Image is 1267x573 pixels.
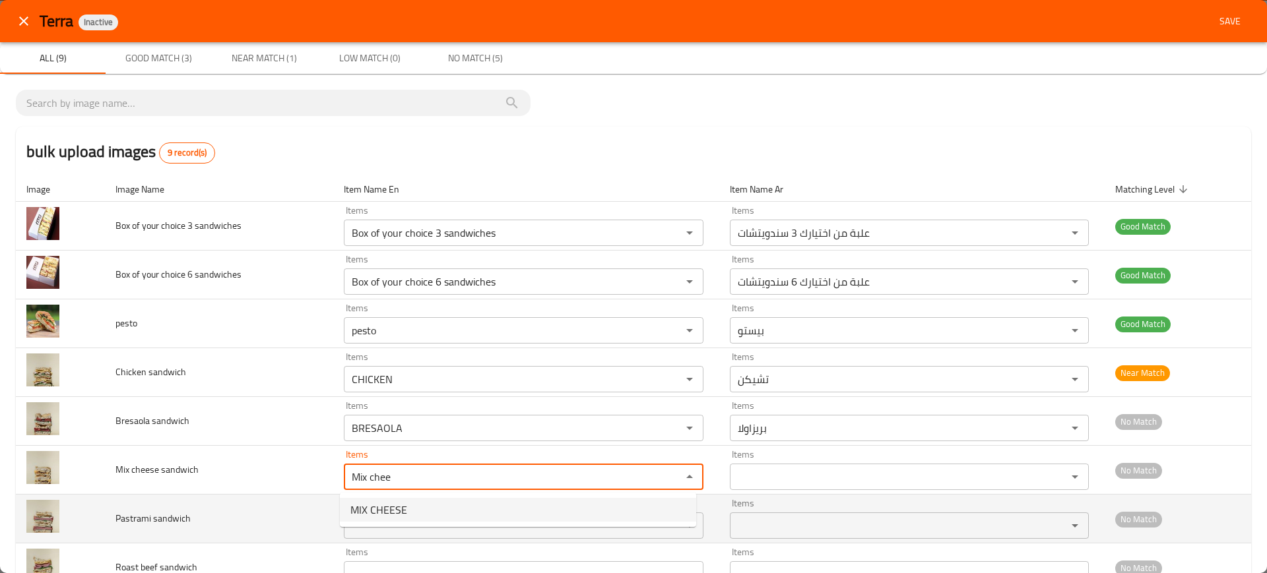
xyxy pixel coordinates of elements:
img: Box of your choice 3 sandwiches [26,207,59,240]
span: All (9) [8,50,98,67]
input: search [26,92,520,113]
span: Pastrami sandwich [115,510,191,527]
span: Mix cheese sandwich [115,461,199,478]
div: Total records count [159,142,215,164]
button: Open [680,370,699,388]
button: Open [1066,321,1084,340]
span: Good Match [1115,317,1171,332]
button: Open [1066,467,1084,486]
button: Open [680,321,699,340]
span: Box of your choice 3 sandwiches [115,217,242,234]
img: Pastrami sandwich [26,500,59,533]
img: Mix cheese sandwich [26,451,59,484]
span: Good Match [1115,268,1171,283]
span: Good Match [1115,219,1171,234]
span: Good Match (3) [114,50,203,67]
span: Bresaola sandwich [115,412,189,429]
th: Item Name En [333,177,719,202]
span: Image Name [115,181,181,197]
div: Inactive [79,15,118,30]
span: No Match [1115,512,1162,527]
span: Inactive [79,16,118,28]
button: Open [1066,419,1084,437]
span: No Match (5) [430,50,520,67]
span: MIX CHEESE [350,502,407,518]
button: Open [1066,370,1084,388]
span: Near Match [1115,365,1170,380]
th: Image [16,177,105,202]
button: Close [680,467,699,486]
th: Item Name Ar [719,177,1105,202]
button: Open [1066,516,1084,535]
button: Open [680,419,699,437]
img: Box of your choice 6 sandwiches [26,256,59,289]
span: No Match [1115,463,1162,478]
span: Near Match (1) [219,50,309,67]
button: Open [1066,224,1084,242]
span: Save [1214,13,1246,30]
span: Matching Level [1115,181,1192,197]
img: Bresaola sandwich [26,402,59,435]
span: No Match [1115,414,1162,429]
span: Box of your choice 6 sandwiches [115,266,242,283]
span: Low Match (0) [325,50,414,67]
span: Terra [40,6,73,36]
span: pesto [115,315,137,332]
img: Chicken sandwich [26,353,59,386]
button: Open [680,224,699,242]
img: pesto [26,305,59,338]
button: Open [680,272,699,291]
button: Open [1066,272,1084,291]
button: close [8,5,40,37]
button: Save [1209,9,1251,34]
h2: bulk upload images [26,140,215,164]
span: Chicken sandwich [115,363,186,380]
span: 9 record(s) [160,146,214,160]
